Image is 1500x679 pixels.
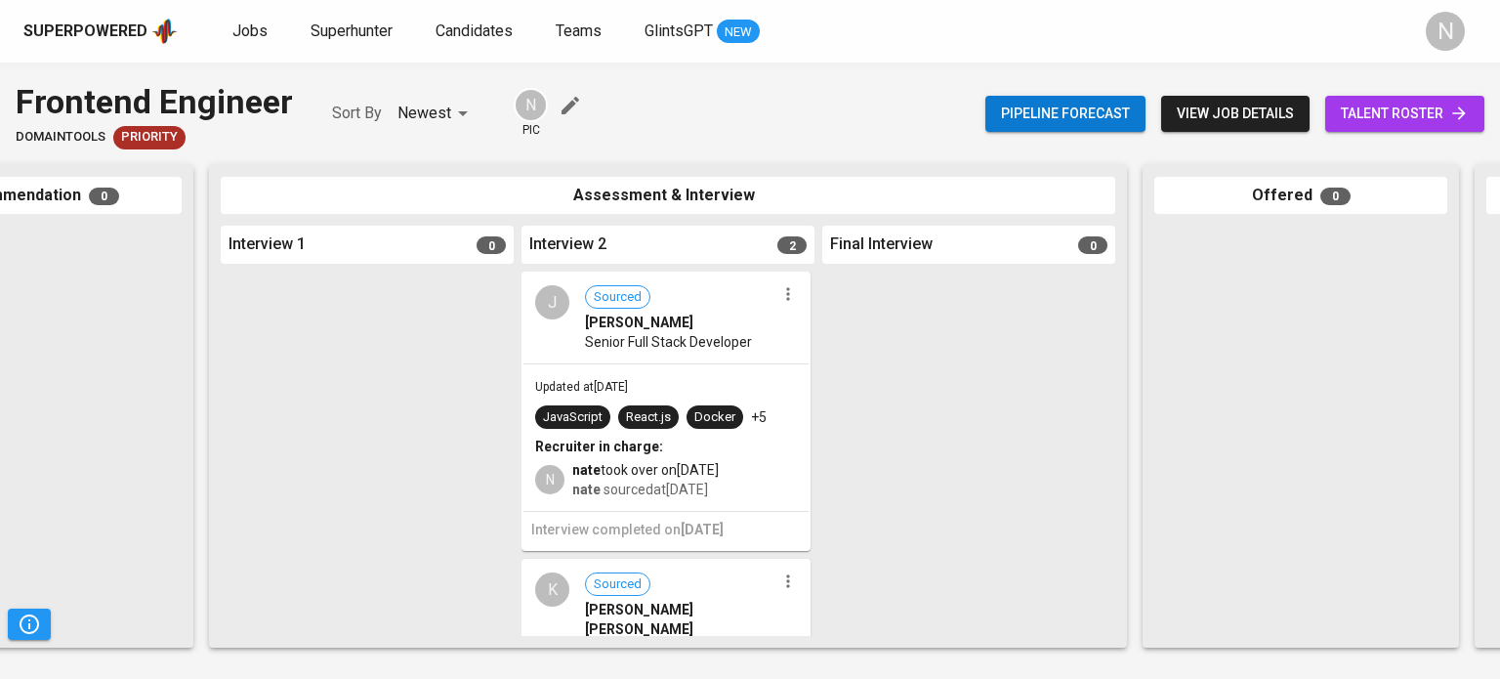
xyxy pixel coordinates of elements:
[586,575,649,594] span: Sourced
[681,522,724,537] span: [DATE]
[535,573,569,607] div: K
[477,236,506,254] span: 0
[1341,102,1469,126] span: talent roster
[535,465,564,494] div: N
[1001,102,1130,126] span: Pipeline forecast
[113,126,186,149] div: New Job received from Demand Team
[8,609,51,640] button: Pipeline Triggers
[311,21,393,40] span: Superhunter
[436,21,513,40] span: Candidates
[585,332,752,352] span: Senior Full Stack Developer
[1177,102,1294,126] span: view job details
[514,88,548,139] div: pic
[521,272,811,551] div: JSourced[PERSON_NAME]Senior Full Stack DeveloperUpdated at[DATE]JavaScriptReact.jsDocker+5Recruit...
[89,188,119,205] span: 0
[585,313,693,332] span: [PERSON_NAME]
[1078,236,1107,254] span: 0
[311,20,396,44] a: Superhunter
[1325,96,1484,132] a: talent roster
[151,17,178,46] img: app logo
[232,21,268,40] span: Jobs
[23,21,147,43] div: Superpowered
[221,177,1115,215] div: Assessment & Interview
[436,20,517,44] a: Candidates
[397,96,475,132] div: Newest
[529,233,606,256] span: Interview 2
[694,408,735,427] div: Docker
[830,233,933,256] span: Final Interview
[397,102,451,125] p: Newest
[1154,177,1447,215] div: Offered
[572,482,708,497] span: sourced at [DATE]
[777,236,807,254] span: 2
[332,102,382,125] p: Sort By
[1426,12,1465,51] div: N
[23,17,178,46] a: Superpoweredapp logo
[1320,188,1351,205] span: 0
[543,408,603,427] div: JavaScript
[572,462,601,478] b: nate
[535,285,569,319] div: J
[531,520,801,541] h6: Interview completed on
[229,233,306,256] span: Interview 1
[751,407,767,427] p: +5
[535,380,628,394] span: Updated at [DATE]
[232,20,271,44] a: Jobs
[16,128,105,147] span: DomainTools
[556,21,602,40] span: Teams
[572,460,719,480] span: took over on [DATE]
[645,21,713,40] span: GlintsGPT
[16,78,293,126] div: Frontend Engineer
[514,88,548,122] div: N
[113,128,186,147] span: Priority
[556,20,605,44] a: Teams
[717,22,760,42] span: NEW
[585,600,775,639] span: [PERSON_NAME] [PERSON_NAME]
[535,439,663,454] b: Recruiter in charge:
[645,20,760,44] a: GlintsGPT NEW
[626,408,671,427] div: React.js
[1161,96,1310,132] button: view job details
[572,482,601,497] b: nate
[985,96,1146,132] button: Pipeline forecast
[586,288,649,307] span: Sourced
